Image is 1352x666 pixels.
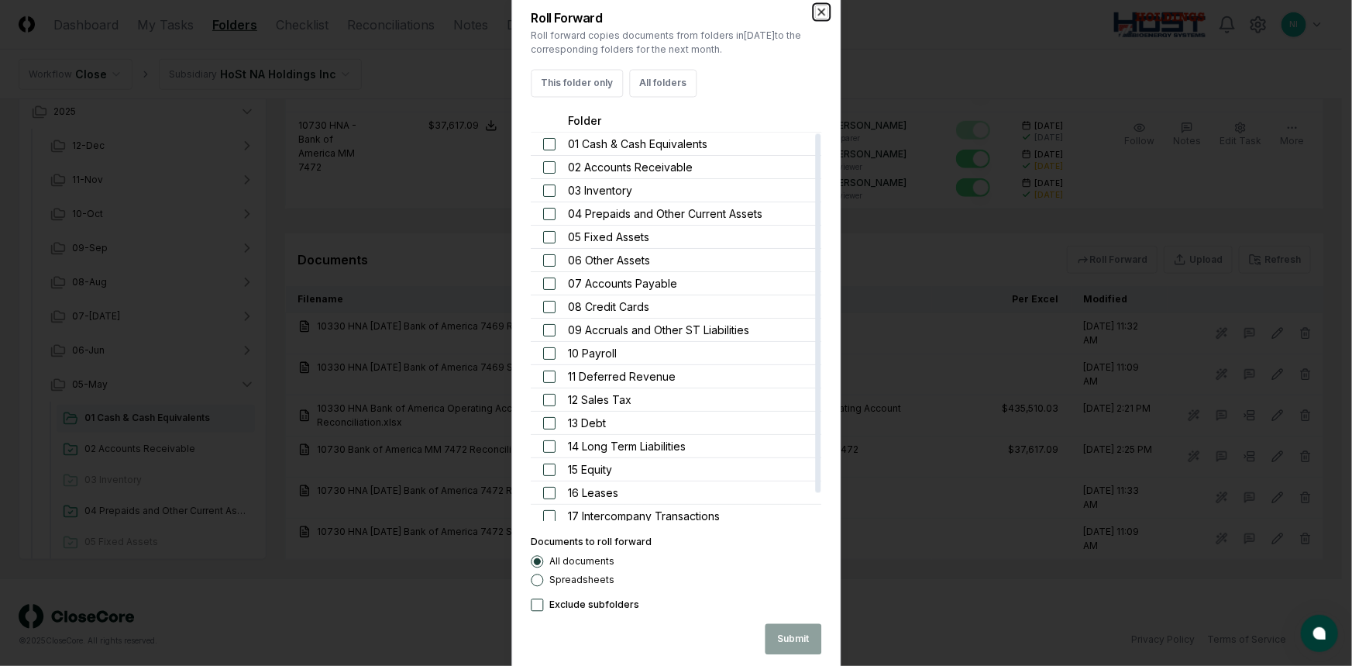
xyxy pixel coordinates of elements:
h2: Roll Forward [531,12,821,24]
span: 12 Sales Tax [568,392,631,408]
p: Roll forward copies documents from folders in [DATE] to the corresponding folders for the next mo... [531,29,821,57]
span: 10 Payroll [568,345,617,361]
span: 13 Debt [568,415,606,431]
span: 04 Prepaids and Other Current Assets [568,205,762,222]
span: 05 Fixed Assets [568,229,649,245]
label: Documents to roll forward [531,536,652,547]
button: This folder only [531,69,623,97]
span: 02 Accounts Receivable [568,159,693,175]
span: 17 Intercompany Transactions [568,508,720,524]
span: 15 Equity [568,461,612,478]
button: All folders [629,69,697,97]
span: 07 Accounts Payable [568,275,677,292]
span: 08 Credit Cards [568,298,649,315]
span: 01 Cash & Cash Equivalents [568,136,707,152]
span: 06 Other Assets [568,252,650,268]
span: 16 Leases [568,485,618,501]
div: Folder [568,112,809,129]
span: 14 Long Term Liabilities [568,438,686,454]
label: Spreadsheets [549,575,614,585]
label: All documents [549,557,614,566]
span: 03 Inventory [568,182,632,198]
span: 09 Accruals and Other ST Liabilities [568,322,749,338]
span: 11 Deferred Revenue [568,368,676,385]
label: Exclude subfolders [549,600,639,609]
